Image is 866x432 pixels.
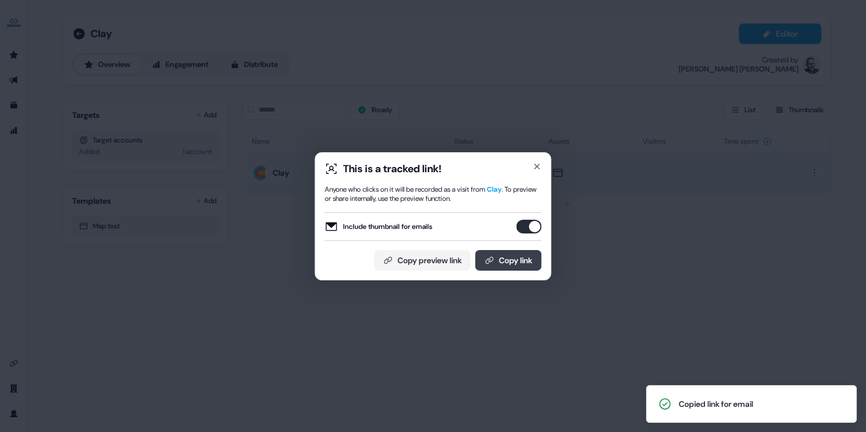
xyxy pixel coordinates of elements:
[475,250,542,271] button: Copy link
[679,398,753,410] div: Copied link for email
[375,250,471,271] button: Copy preview link
[325,185,542,203] div: Anyone who clicks on it will be recorded as a visit from . To preview or share internally, use th...
[487,185,502,194] span: Clay
[325,220,432,233] label: Include thumbnail for emails
[343,162,442,176] div: This is a tracked link!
